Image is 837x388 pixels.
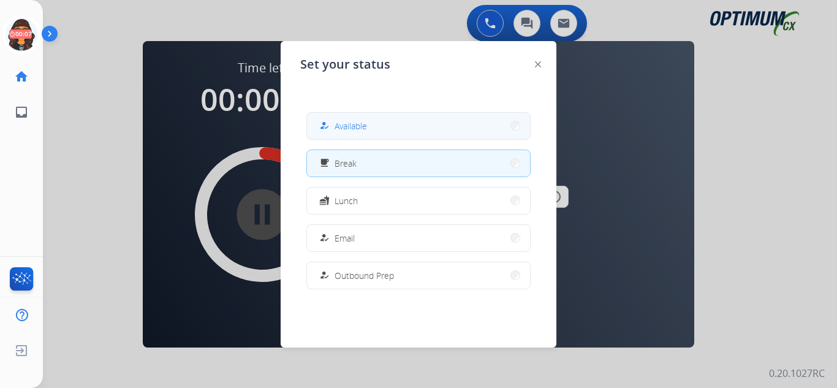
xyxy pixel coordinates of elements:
[319,233,330,243] mat-icon: how_to_reg
[319,121,330,131] mat-icon: how_to_reg
[307,262,530,289] button: Outbound Prep
[335,194,358,207] span: Lunch
[319,270,330,281] mat-icon: how_to_reg
[319,158,330,169] mat-icon: free_breakfast
[14,105,29,120] mat-icon: inbox
[335,120,367,132] span: Available
[769,366,825,381] p: 0.20.1027RC
[14,69,29,84] mat-icon: home
[307,225,530,251] button: Email
[319,196,330,206] mat-icon: fastfood
[335,157,357,170] span: Break
[535,61,541,67] img: close-button
[307,113,530,139] button: Available
[335,232,355,245] span: Email
[307,150,530,177] button: Break
[300,56,390,73] span: Set your status
[307,188,530,214] button: Lunch
[335,269,394,282] span: Outbound Prep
